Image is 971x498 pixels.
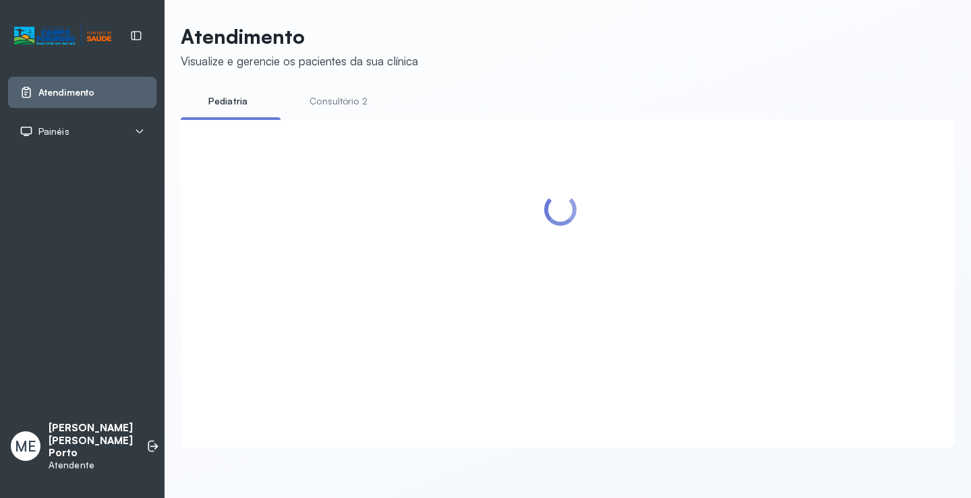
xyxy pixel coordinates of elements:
[49,460,133,471] p: Atendente
[181,24,418,49] p: Atendimento
[15,437,36,455] span: ME
[49,422,133,460] p: [PERSON_NAME] [PERSON_NAME] Porto
[20,86,145,99] a: Atendimento
[181,54,418,68] div: Visualize e gerencie os pacientes da sua clínica
[291,90,386,113] a: Consultório 2
[38,87,94,98] span: Atendimento
[38,126,69,137] span: Painéis
[14,25,111,47] img: Logotipo do estabelecimento
[181,90,275,113] a: Pediatria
